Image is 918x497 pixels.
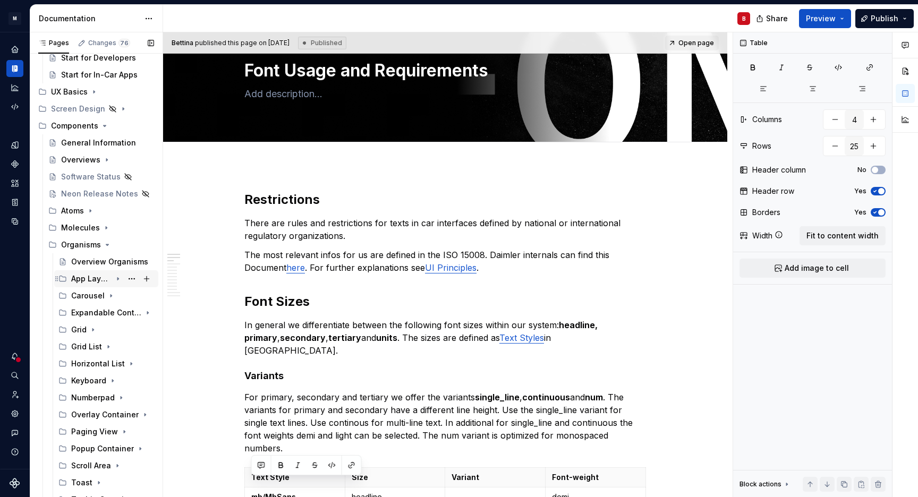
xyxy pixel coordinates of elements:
div: Overview Organisms [71,256,148,267]
div: Popup Container [71,443,134,454]
div: Atoms [61,205,84,216]
div: Horizontal List [71,358,125,369]
label: Yes [854,187,866,195]
a: Storybook stories [6,194,23,211]
button: Add image to cell [739,259,886,278]
div: Grid List [71,341,102,352]
div: Rows [752,141,771,151]
span: Add image to cell [785,263,849,273]
strong: single_line [475,392,520,402]
button: Publish [855,9,914,28]
a: Components [6,156,23,173]
button: M [2,7,28,30]
span: Open page [678,39,714,47]
a: Software Status [44,168,158,185]
div: Software Status [61,172,121,182]
a: General Information [44,134,158,151]
a: Analytics [6,79,23,96]
div: M [8,12,21,25]
div: Numberpad [54,389,158,406]
div: Toast [71,477,92,488]
div: Expandable Container [71,307,141,318]
div: Columns [752,114,782,125]
label: No [857,166,866,174]
div: Block actions [739,480,781,489]
div: Header row [752,186,794,196]
a: Neon Release Notes [44,185,158,202]
div: B [742,14,746,23]
strong: num [585,392,603,402]
div: Toast [54,474,158,491]
div: Expandable Container [54,304,158,321]
p: In general we differentiate between the following font sizes within our system: , , and . The siz... [244,319,646,357]
div: App Layout [54,270,158,287]
div: Grid [71,324,87,335]
div: Paging View [54,423,158,440]
div: Components [34,117,158,134]
a: Documentation [6,60,23,77]
div: Block actions [739,477,791,492]
div: Numberpad [71,392,115,403]
p: The most relevant infos for us are defined in the ISO 15008. Daimler internals can find this Docu... [244,248,646,274]
p: Text Style [251,472,338,483]
p: Variant [452,472,539,483]
a: Assets [6,175,23,192]
a: Data sources [6,213,23,230]
div: Overlay Container [54,406,158,423]
a: Code automation [6,98,23,115]
div: UX Basics [34,83,158,100]
span: Bettina [172,39,193,47]
div: Screen Design [34,100,158,117]
h4: Variants [244,370,646,382]
a: Overview Organisms [54,253,158,270]
span: Publish [871,13,898,24]
div: Overviews [61,155,100,165]
div: Width [752,230,772,241]
p: Size [352,472,439,483]
div: Popup Container [54,440,158,457]
button: Share [751,9,795,28]
a: here [286,262,305,273]
a: UI Principles [425,262,477,273]
div: Scroll Area [71,460,111,471]
div: Invite team [6,386,23,403]
svg: Supernova Logo [10,478,20,489]
a: Home [6,41,23,58]
div: Carousel [71,290,105,301]
div: Molecules [61,222,100,233]
div: Header column [752,165,806,175]
div: Molecules [44,219,158,236]
div: Pages [38,39,69,47]
div: Paging View [71,426,118,437]
div: Grid List [54,338,158,355]
div: Changes [88,39,130,47]
strong: secondary [280,332,326,343]
span: 76 [118,39,130,47]
span: Fit to content width [806,230,879,241]
div: Start for Developers [61,53,136,63]
button: Preview [799,9,851,28]
span: Preview [806,13,836,24]
div: Settings [6,405,23,422]
textarea: Font Usage and Requirements [242,58,644,83]
button: Contact support [6,424,23,441]
div: Search ⌘K [6,367,23,384]
a: Start for In-Car Apps [44,66,158,83]
div: Organisms [61,239,101,250]
div: Scroll Area [54,457,158,474]
p: There are rules and restrictions for texts in car interfaces defined by national or international... [244,217,646,242]
button: Fit to content width [800,226,886,245]
div: Overlay Container [71,409,139,420]
div: Documentation [39,13,139,24]
div: Design tokens [6,136,23,153]
p: For primary, secondary and tertiary we offer the variants , and . The variants for primary and se... [244,391,646,455]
